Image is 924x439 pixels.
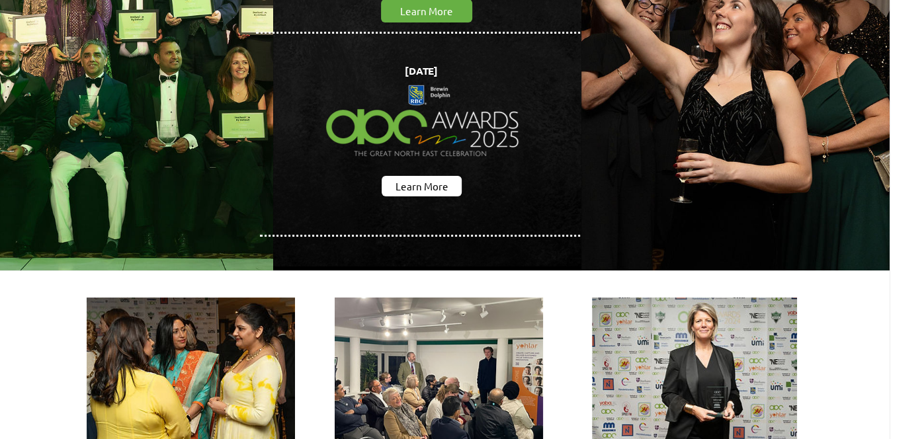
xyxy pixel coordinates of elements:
[314,61,532,182] img: Northern Insights Double Pager Apr 2025.png
[405,64,438,77] span: [DATE]
[396,179,448,193] span: Learn More
[400,4,453,18] span: Learn More
[382,176,462,196] a: Learn More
